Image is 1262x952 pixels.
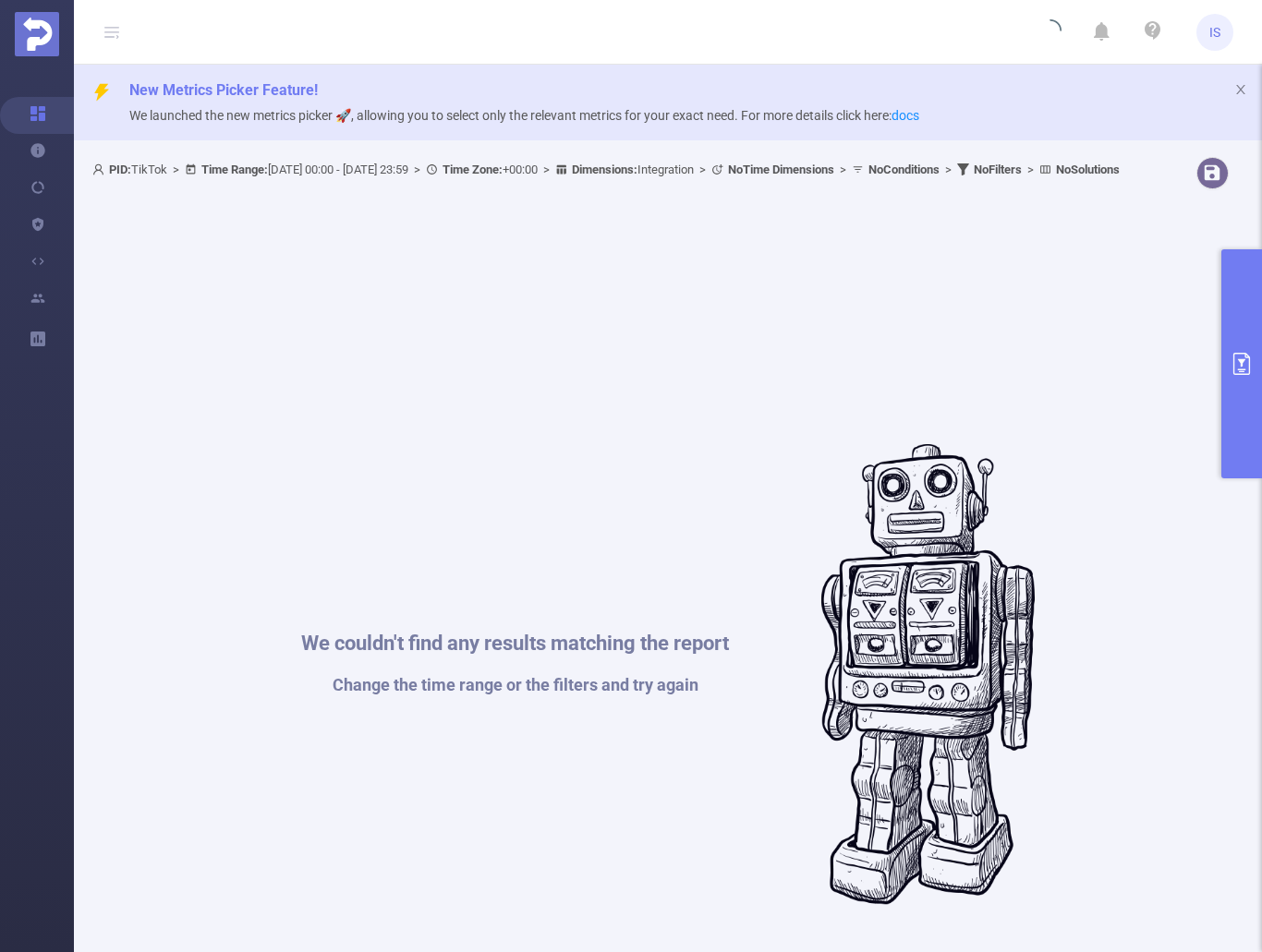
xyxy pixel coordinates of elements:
[408,163,426,176] span: >
[572,163,694,176] span: Integration
[940,163,957,176] span: >
[15,12,59,56] img: Protected Media
[92,83,111,102] i: icon: thunderbolt
[109,163,131,176] b: PID:
[974,163,1022,176] b: No Filters
[201,163,268,176] b: Time Range:
[868,163,940,176] b: No Conditions
[1209,14,1220,51] span: IS
[301,677,729,693] h1: Change the time range or the filters and try again
[572,163,637,176] b: Dimensions :
[1234,79,1247,100] button: icon: close
[538,163,555,176] span: >
[834,163,852,176] span: >
[301,633,729,654] h1: We couldn't find any results matching the report
[92,163,1120,176] span: TikTok [DATE] 00:00 - [DATE] 23:59 +00:00
[694,163,711,176] span: >
[167,163,185,176] span: >
[821,444,1035,906] img: #
[129,108,919,123] span: We launched the new metrics picker 🚀, allowing you to select only the relevant metrics for your e...
[1234,83,1247,96] i: icon: close
[92,163,109,175] i: icon: user
[1056,163,1120,176] b: No Solutions
[129,81,318,99] span: New Metrics Picker Feature!
[728,163,834,176] b: No Time Dimensions
[892,108,919,123] a: docs
[1039,19,1062,45] i: icon: loading
[443,163,503,176] b: Time Zone:
[1022,163,1039,176] span: >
